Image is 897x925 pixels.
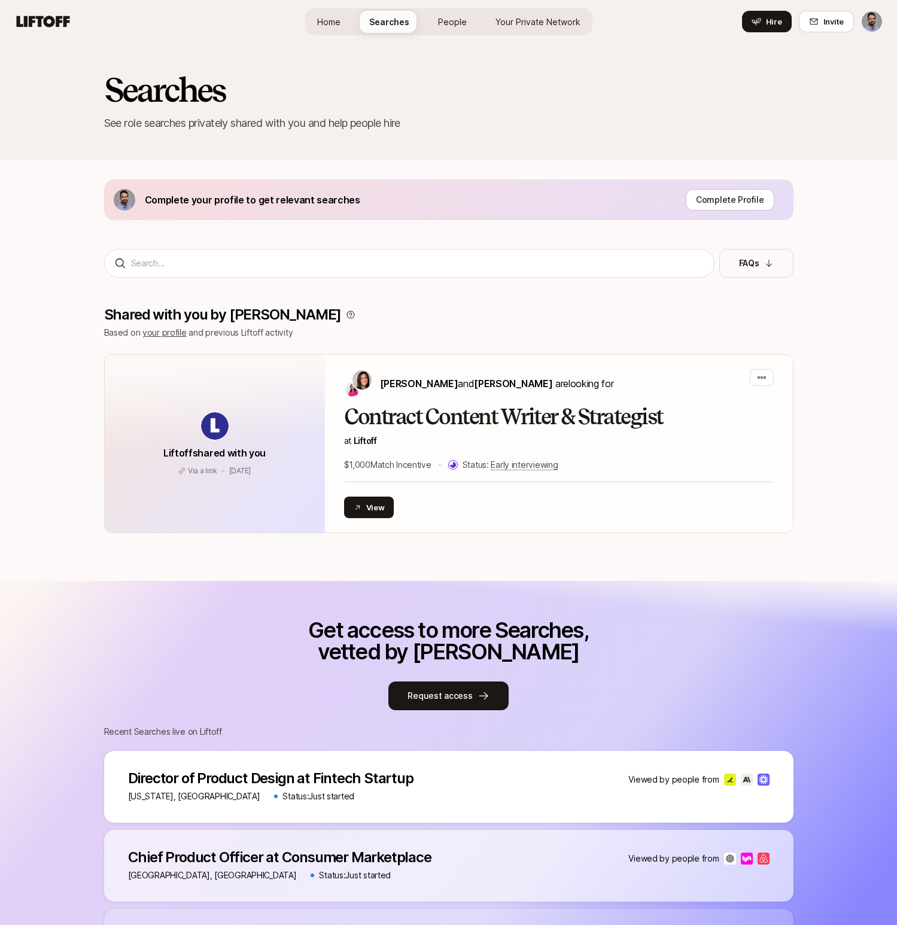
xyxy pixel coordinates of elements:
[345,382,360,397] img: Emma Frane
[766,16,782,28] span: Hire
[128,849,431,866] p: Chief Product Officer at Consumer Marketplace
[308,11,350,33] a: Home
[344,405,774,429] h2: Contract Content Writer & Strategist
[229,466,251,475] span: August 29, 2025 5:49pm
[128,789,260,804] p: [US_STATE], [GEOGRAPHIC_DATA]
[380,378,458,390] span: [PERSON_NAME]
[495,16,580,28] span: Your Private Network
[799,11,854,32] button: Invite
[145,192,360,208] p: Complete your profile to get relevant searches
[104,725,793,739] p: Recent Searches live on Liftoff
[131,256,704,270] input: Search...
[758,774,770,786] img: Loom
[104,72,793,108] h2: Searches
[201,412,229,440] img: avatar-url
[486,11,590,33] a: Your Private Network
[128,868,297,883] p: [GEOGRAPHIC_DATA], [GEOGRAPHIC_DATA]
[491,460,558,470] span: Early interviewing
[344,434,774,448] p: at
[686,189,774,211] button: Complete Profile
[319,868,391,883] p: Status: Just started
[317,16,340,28] span: Home
[188,465,217,476] p: Via a link
[163,447,266,459] span: Liftoff shared with you
[388,681,508,710] button: Request access
[474,378,552,390] span: [PERSON_NAME]
[724,853,736,865] img: OpenAI
[628,772,719,787] p: Viewed by people from
[458,378,552,390] span: and
[114,189,135,211] img: 9bbf0f28_876c_4d82_8695_ccf9acec8431.jfif
[741,774,753,786] img: Anthropic
[861,11,883,32] button: Adam Hill
[344,497,394,518] button: View
[862,11,882,32] img: Adam Hill
[463,458,558,472] p: Status:
[724,774,736,786] img: Ramp
[380,376,614,391] p: are looking for
[104,325,793,340] p: Based on and previous Liftoff activity
[628,851,719,866] p: Viewed by people from
[128,770,413,787] p: Director of Product Design at Fintech Startup
[739,256,759,270] p: FAQs
[352,370,372,390] img: Eleanor Morgan
[428,11,476,33] a: People
[438,16,467,28] span: People
[758,853,770,865] img: Airbnb
[104,115,793,132] p: See role searches privately shared with you and help people hire
[344,458,431,472] p: $1,000 Match Incentive
[354,436,377,446] span: Liftoff
[302,619,595,662] p: Get access to more Searches, vetted by [PERSON_NAME]
[104,306,342,323] p: Shared with you by [PERSON_NAME]
[742,11,792,32] button: Hire
[360,11,419,33] a: Searches
[823,16,844,28] span: Invite
[369,16,409,28] span: Searches
[696,193,764,207] p: Complete Profile
[142,327,187,337] a: your profile
[282,789,354,804] p: Status: Just started
[741,853,753,865] img: Lyft
[719,249,793,278] button: FAQs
